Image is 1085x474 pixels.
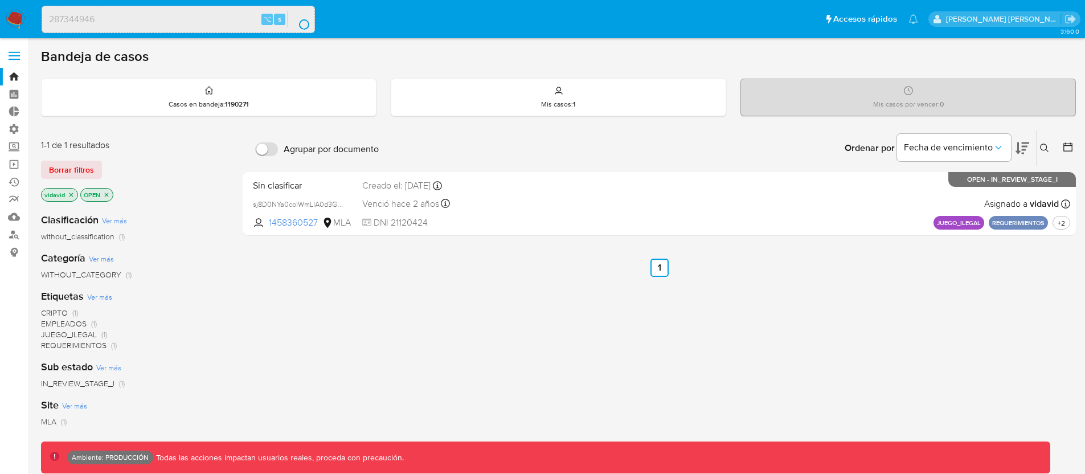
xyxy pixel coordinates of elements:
[153,452,404,463] p: Todas las acciones impactan usuarios reales, proceda con precaución.
[833,13,897,25] span: Accesos rápidos
[287,11,310,27] button: search-icon
[72,455,149,460] p: Ambiente: PRODUCCIÓN
[946,14,1061,24] p: victor.david@mercadolibre.com.co
[263,14,272,24] span: ⌥
[908,14,918,24] a: Notificaciones
[42,12,314,27] input: Buscar usuario o caso...
[278,14,281,24] span: s
[1064,13,1076,25] a: Salir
